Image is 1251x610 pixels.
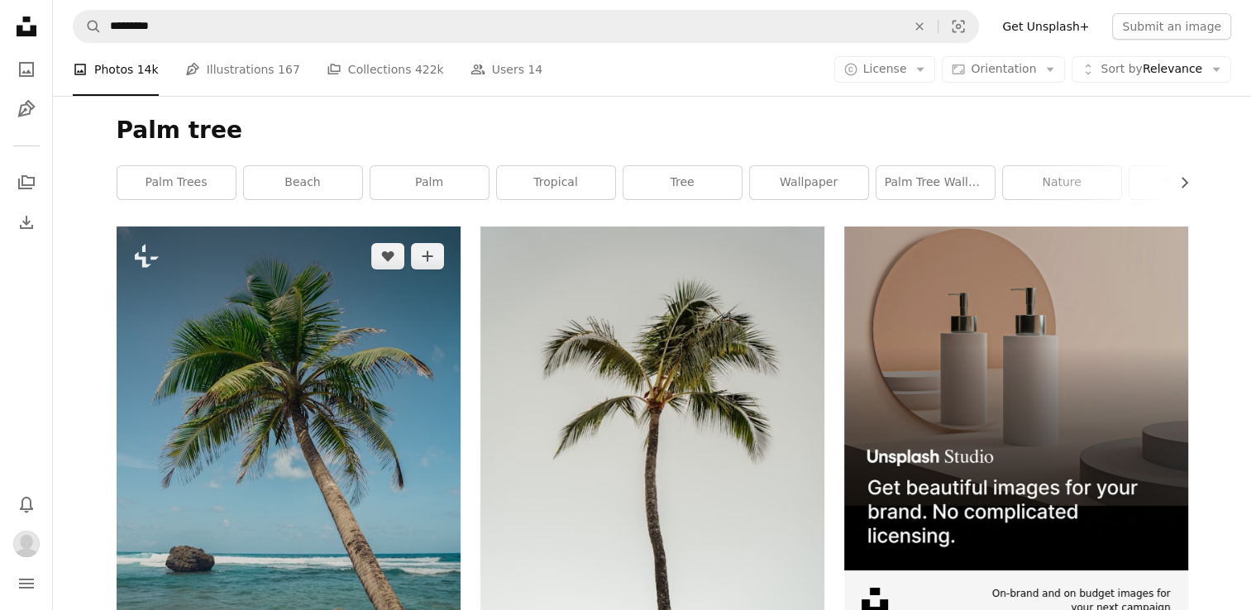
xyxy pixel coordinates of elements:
[942,56,1065,83] button: Orientation
[1112,13,1231,40] button: Submit an image
[497,166,615,199] a: tropical
[876,166,995,199] a: palm tree wallpaper
[844,226,1188,570] img: file-1715714113747-b8b0561c490eimage
[1101,62,1142,75] span: Sort by
[73,10,979,43] form: Find visuals sitewide
[10,206,43,239] a: Download History
[371,243,404,269] button: Like
[971,62,1036,75] span: Orientation
[244,166,362,199] a: beach
[327,43,444,96] a: Collections 422k
[74,11,102,42] button: Search Unsplash
[470,43,543,96] a: Users 14
[13,531,40,557] img: Avatar of user Amiyah Ervins
[1169,166,1188,199] button: scroll list to the right
[1129,166,1248,199] a: summer
[1101,61,1202,78] span: Relevance
[10,53,43,86] a: Photos
[10,527,43,560] button: Profile
[10,567,43,600] button: Menu
[10,488,43,521] button: Notifications
[1072,56,1231,83] button: Sort byRelevance
[901,11,938,42] button: Clear
[10,166,43,199] a: Collections
[117,166,236,199] a: palm trees
[750,166,868,199] a: wallpaper
[863,62,907,75] span: License
[1003,166,1121,199] a: nature
[10,10,43,46] a: Home — Unsplash
[623,166,742,199] a: tree
[992,13,1099,40] a: Get Unsplash+
[411,243,444,269] button: Add to Collection
[938,11,978,42] button: Visual search
[278,60,300,79] span: 167
[117,116,1188,145] h1: Palm tree
[834,56,936,83] button: License
[415,60,444,79] span: 422k
[117,476,461,491] a: a palm tree leaning over a rock on a beach
[10,93,43,126] a: Illustrations
[528,60,542,79] span: 14
[185,43,300,96] a: Illustrations 167
[370,166,489,199] a: palm
[480,476,824,491] a: coconut tree during daytime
